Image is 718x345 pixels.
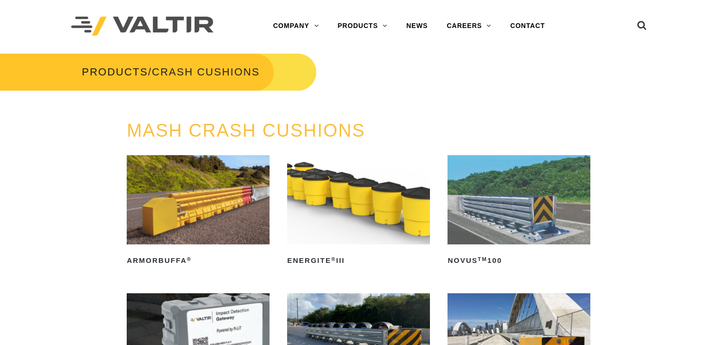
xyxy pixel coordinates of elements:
[187,256,192,262] sup: ®
[437,17,501,36] a: CAREERS
[127,121,365,140] a: MASH CRASH CUSHIONS
[127,155,270,268] a: ArmorBuffa®
[127,253,270,268] h2: ArmorBuffa
[287,253,430,268] h2: ENERGITE III
[287,155,430,268] a: ENERGITE®III
[448,155,590,268] a: NOVUSTM100
[448,253,590,268] h2: NOVUS 100
[478,256,487,262] sup: TM
[82,66,148,78] a: PRODUCTS
[71,17,214,36] img: Valtir
[152,66,260,78] span: CRASH CUSHIONS
[331,256,336,262] sup: ®
[328,17,397,36] a: PRODUCTS
[263,17,328,36] a: COMPANY
[501,17,554,36] a: CONTACT
[397,17,437,36] a: NEWS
